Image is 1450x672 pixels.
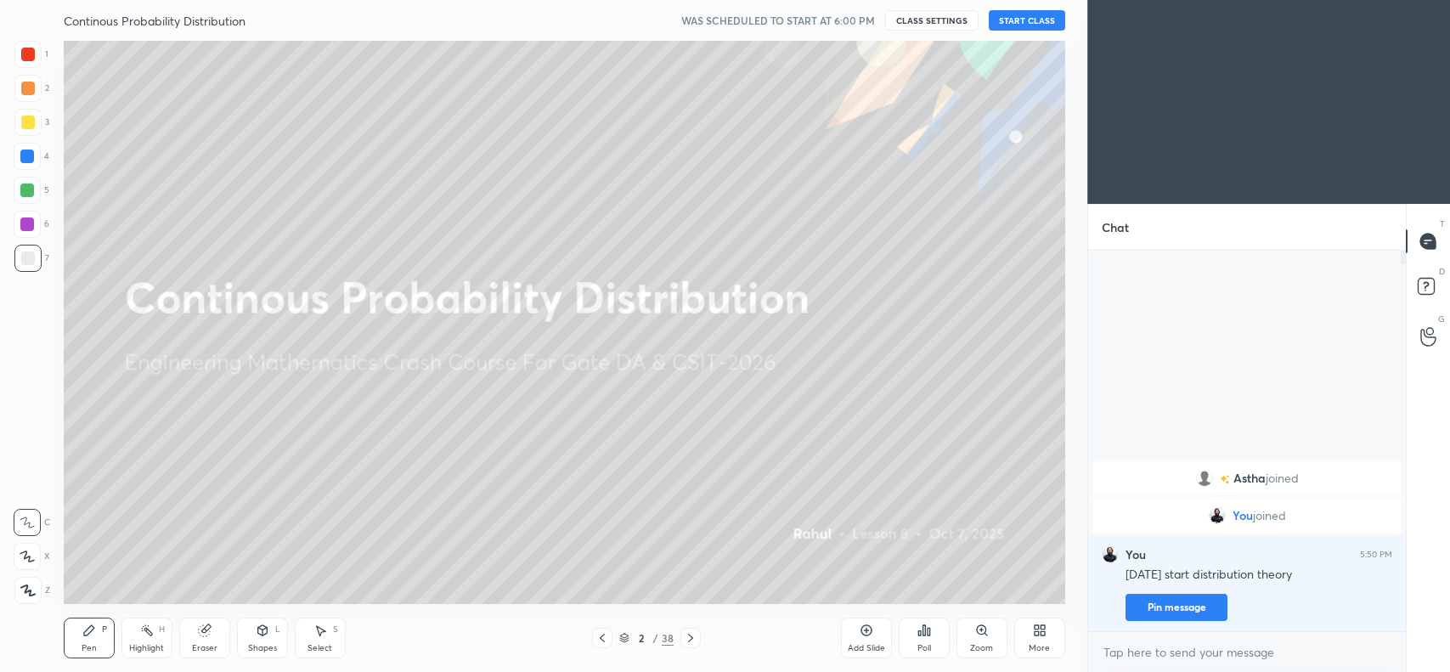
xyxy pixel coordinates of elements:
h5: WAS SCHEDULED TO START AT 6:00 PM [681,13,875,28]
div: 1 [14,41,48,68]
span: You [1233,509,1253,522]
button: START CLASS [989,10,1065,31]
button: Pin message [1126,594,1227,621]
div: 5:50 PM [1360,550,1392,560]
div: L [275,625,280,634]
div: Shapes [248,644,277,652]
div: More [1029,644,1050,652]
img: e00dc300a4f7444a955e410797683dbd.jpg [1102,546,1119,563]
span: Astha [1233,472,1266,485]
div: C [14,509,50,536]
img: default.png [1196,470,1213,487]
img: no-rating-badge.077c3623.svg [1220,475,1230,484]
div: 4 [14,143,49,170]
div: S [333,625,338,634]
div: / [653,633,658,643]
p: G [1438,313,1445,325]
div: Zoom [970,644,993,652]
div: H [159,625,165,634]
div: 5 [14,177,49,204]
div: 2 [14,75,49,102]
div: [DATE] start distribution theory [1126,567,1392,584]
div: Select [307,644,332,652]
div: X [14,543,50,570]
div: P [102,625,107,634]
div: Add Slide [848,644,885,652]
div: Pen [82,644,97,652]
span: joined [1253,509,1286,522]
p: T [1440,217,1445,230]
div: Eraser [192,644,217,652]
p: D [1439,265,1445,278]
div: Highlight [129,644,164,652]
h4: Continous Probability Distribution [64,13,245,29]
div: Poll [917,644,931,652]
div: grid [1088,458,1406,631]
div: 38 [662,630,674,646]
button: CLASS SETTINGS [885,10,979,31]
div: 6 [14,211,49,238]
div: 3 [14,109,49,136]
h6: You [1126,547,1146,562]
div: Z [14,577,50,604]
div: 2 [633,633,650,643]
img: e00dc300a4f7444a955e410797683dbd.jpg [1209,507,1226,524]
span: joined [1266,472,1299,485]
p: Chat [1088,205,1143,250]
div: 7 [14,245,49,272]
